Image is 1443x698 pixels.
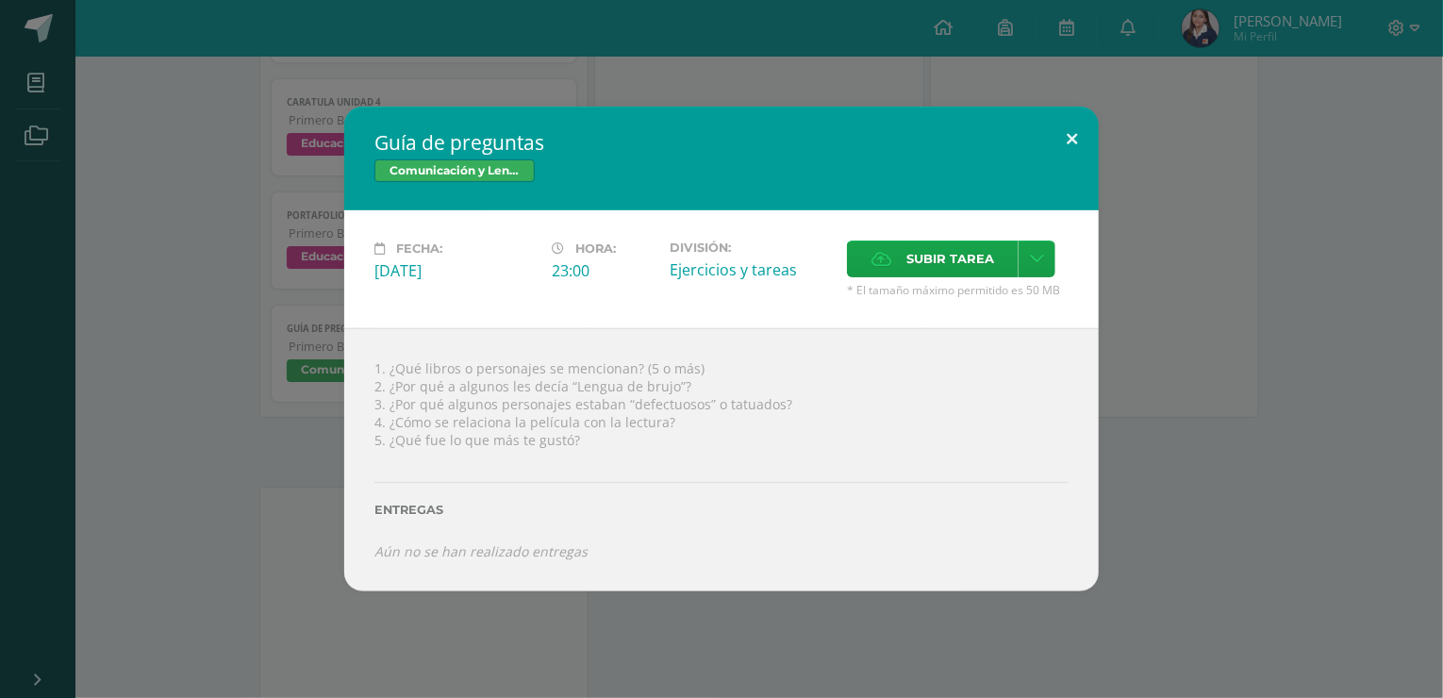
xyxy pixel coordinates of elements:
div: Ejercicios y tareas [670,259,832,280]
i: Aún no se han realizado entregas [374,542,588,560]
label: División: [670,241,832,255]
span: Hora: [575,241,616,256]
div: [DATE] [374,260,537,281]
div: 23:00 [552,260,655,281]
button: Close (Esc) [1045,107,1099,171]
h2: Guía de preguntas [374,129,1069,156]
span: Fecha: [396,241,442,256]
label: Entregas [374,503,1069,517]
div: 1. ¿Qué libros o personajes se mencionan? (5 o más) 2. ¿Por qué a algunos les decía “Lengua de br... [344,328,1099,590]
span: Subir tarea [906,241,994,276]
span: * El tamaño máximo permitido es 50 MB [847,282,1069,298]
span: Comunicación y Lenguaje, Idioma Español [374,159,535,182]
